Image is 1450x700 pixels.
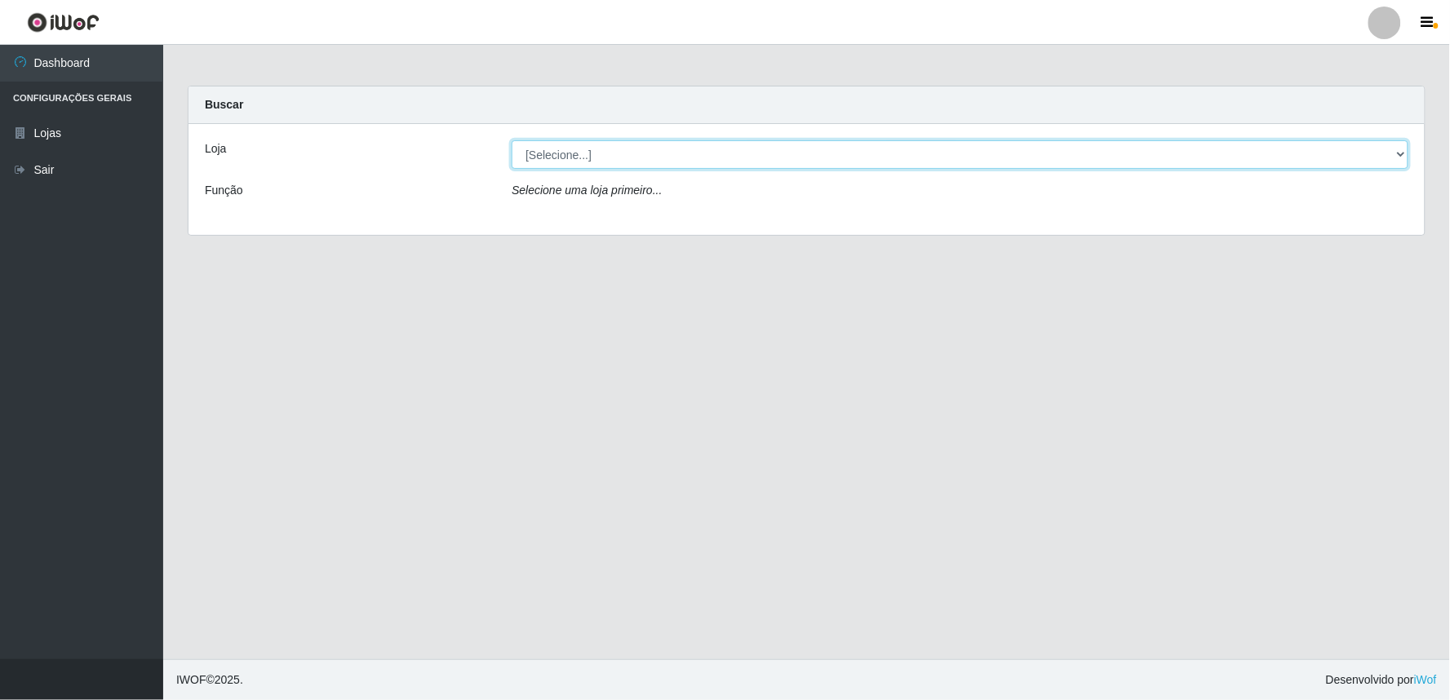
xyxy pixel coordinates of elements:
[205,182,243,199] label: Função
[176,671,243,689] span: © 2025 .
[205,140,226,157] label: Loja
[205,98,243,111] strong: Buscar
[512,184,662,197] i: Selecione uma loja primeiro...
[1414,673,1437,686] a: iWof
[1326,671,1437,689] span: Desenvolvido por
[176,673,206,686] span: IWOF
[27,12,100,33] img: CoreUI Logo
